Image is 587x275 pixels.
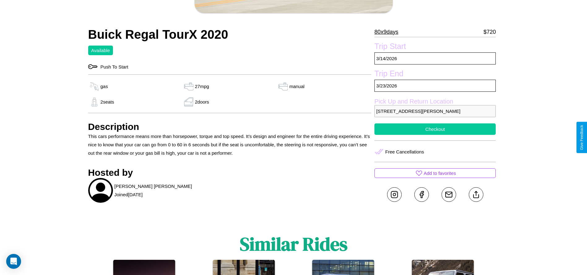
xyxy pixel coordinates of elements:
h2: Buick Regal TourX 2020 [88,28,372,42]
p: $ 720 [483,27,496,37]
label: Pick Up and Return Location [374,98,496,105]
img: gas [183,82,195,91]
p: manual [289,82,304,91]
label: Trip End [374,69,496,80]
label: Trip Start [374,42,496,52]
p: Available [91,46,110,55]
p: 80 x 9 days [374,27,398,37]
p: 3 / 23 / 2026 [374,80,496,92]
div: Give Feedback [580,125,584,150]
p: This cars performance means more than horsepower, torque and top speed. It’s design and engineer ... [88,132,372,157]
p: 2 doors [195,98,209,106]
p: 2 seats [101,98,114,106]
img: gas [277,82,289,91]
h3: Hosted by [88,167,372,178]
p: Add to favorites [424,169,456,177]
img: gas [88,97,101,107]
img: gas [88,82,101,91]
p: Free Cancellations [385,148,424,156]
p: [PERSON_NAME] [PERSON_NAME] [114,182,192,190]
h3: Description [88,122,372,132]
button: Add to favorites [374,168,496,178]
p: Joined [DATE] [114,190,143,199]
img: gas [183,97,195,107]
p: 27 mpg [195,82,209,91]
button: Checkout [374,123,496,135]
p: [STREET_ADDRESS][PERSON_NAME] [374,105,496,117]
div: Open Intercom Messenger [6,254,21,269]
p: 3 / 14 / 2026 [374,52,496,64]
p: Push To Start [97,63,128,71]
h1: Similar Rides [240,231,347,257]
p: gas [101,82,108,91]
